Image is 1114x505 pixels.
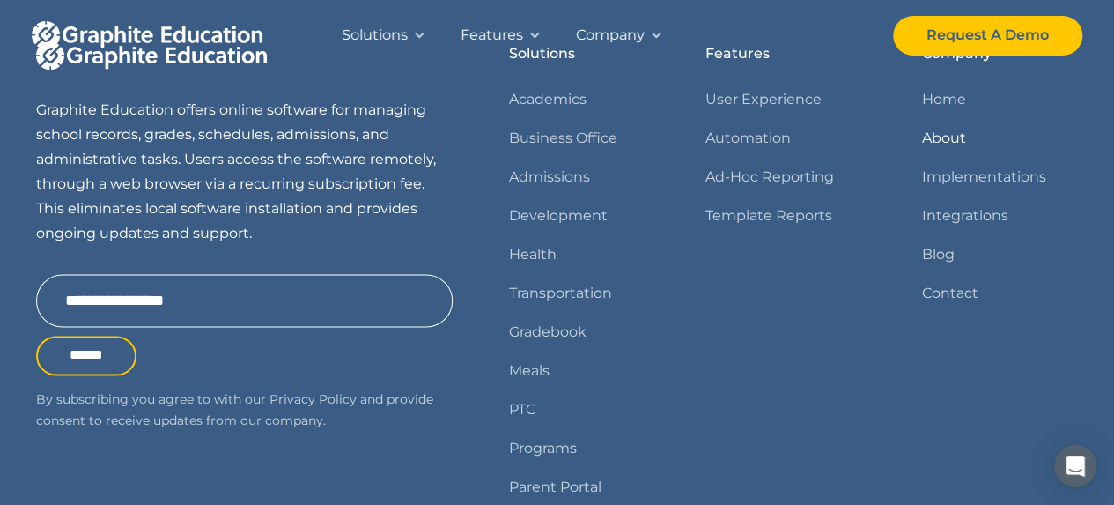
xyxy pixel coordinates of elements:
[509,320,587,345] a: Gradebook
[705,204,832,228] a: Template Reports
[705,87,822,112] a: User Experience
[893,16,1082,56] a: Request A Demo
[705,165,834,189] a: Ad-Hoc Reporting
[509,397,535,422] a: PTC
[922,165,1046,189] a: Implementations
[922,281,978,306] a: Contact
[509,242,557,267] a: Health
[509,126,617,151] a: Business Office
[461,23,523,48] div: Features
[509,165,590,189] a: Admissions
[926,23,1049,48] div: Request A Demo
[509,204,608,228] a: Development
[576,23,645,48] div: Company
[342,23,408,48] div: Solutions
[509,475,601,500] a: Parent Portal
[509,359,550,383] a: Meals
[1054,445,1096,487] div: Open Intercom Messenger
[922,204,1008,228] a: Integrations
[922,87,966,112] a: Home
[509,281,612,306] a: Transportation
[922,242,955,267] a: Blog
[705,126,791,151] a: Automation
[509,87,587,112] a: Academics
[922,126,966,151] a: About
[36,274,453,375] form: Email Form
[36,98,453,246] p: Graphite Education offers online software for managing school records, grades, schedules, admissi...
[509,436,577,461] a: Programs
[36,389,453,432] p: By subscribing you agree to with our Privacy Policy and provide consent to receive updates from o...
